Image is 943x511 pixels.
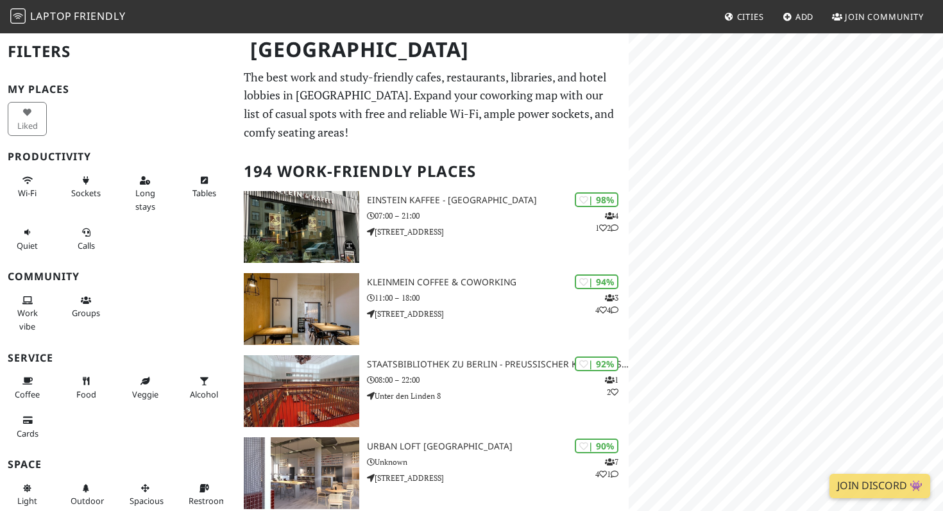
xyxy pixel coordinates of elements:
[76,389,96,400] span: Food
[67,371,106,405] button: Food
[367,292,629,304] p: 11:00 – 18:00
[845,11,924,22] span: Join Community
[244,152,622,191] h2: 194 Work-Friendly Places
[67,290,106,324] button: Groups
[17,495,37,507] span: Natural light
[30,9,72,23] span: Laptop
[244,273,359,345] img: KleinMein Coffee & Coworking
[777,5,819,28] a: Add
[15,389,40,400] span: Coffee
[367,226,629,238] p: [STREET_ADDRESS]
[192,187,216,199] span: Work-friendly tables
[367,210,629,222] p: 07:00 – 21:00
[67,222,106,256] button: Calls
[605,374,618,398] p: 1 2
[575,439,618,453] div: | 90%
[126,371,165,405] button: Veggie
[185,170,224,204] button: Tables
[17,428,38,439] span: Credit cards
[189,495,226,507] span: Restroom
[132,389,158,400] span: Veggie
[575,192,618,207] div: | 98%
[737,11,764,22] span: Cities
[367,195,629,206] h3: Einstein Kaffee - [GEOGRAPHIC_DATA]
[367,472,629,484] p: [STREET_ADDRESS]
[236,273,629,345] a: KleinMein Coffee & Coworking | 94% 344 KleinMein Coffee & Coworking 11:00 – 18:00 [STREET_ADDRESS]
[135,187,155,212] span: Long stays
[8,83,228,96] h3: My Places
[829,474,930,498] a: Join Discord 👾
[244,191,359,263] img: Einstein Kaffee - Charlottenburg
[244,68,622,142] p: The best work and study-friendly cafes, restaurants, libraries, and hotel lobbies in [GEOGRAPHIC_...
[595,210,618,234] p: 4 1 2
[367,390,629,402] p: Unter den Linden 8
[595,292,618,316] p: 3 4 4
[240,32,627,67] h1: [GEOGRAPHIC_DATA]
[17,240,38,251] span: Quiet
[71,495,104,507] span: Outdoor area
[8,458,228,471] h3: Space
[8,410,47,444] button: Cards
[719,5,769,28] a: Cities
[78,240,95,251] span: Video/audio calls
[244,355,359,427] img: Staatsbibliothek zu Berlin - Preußischer Kulturbesitz
[74,9,125,23] span: Friendly
[126,170,165,217] button: Long stays
[8,170,47,204] button: Wi-Fi
[130,495,164,507] span: Spacious
[244,437,359,509] img: URBAN LOFT Berlin
[8,32,228,71] h2: Filters
[18,187,37,199] span: Stable Wi-Fi
[575,274,618,289] div: | 94%
[367,456,629,468] p: Unknown
[67,170,106,204] button: Sockets
[8,352,228,364] h3: Service
[72,307,100,319] span: Group tables
[10,8,26,24] img: LaptopFriendly
[236,191,629,263] a: Einstein Kaffee - Charlottenburg | 98% 412 Einstein Kaffee - [GEOGRAPHIC_DATA] 07:00 – 21:00 [STR...
[367,359,629,370] h3: Staatsbibliothek zu Berlin - Preußischer Kulturbesitz
[10,6,126,28] a: LaptopFriendly LaptopFriendly
[8,290,47,337] button: Work vibe
[17,307,38,331] span: People working
[827,5,929,28] a: Join Community
[236,437,629,509] a: URBAN LOFT Berlin | 90% 741 URBAN LOFT [GEOGRAPHIC_DATA] Unknown [STREET_ADDRESS]
[595,456,618,480] p: 7 4 1
[8,151,228,163] h3: Productivity
[575,356,618,371] div: | 92%
[367,277,629,288] h3: KleinMein Coffee & Coworking
[367,374,629,386] p: 08:00 – 22:00
[71,187,101,199] span: Power sockets
[190,389,218,400] span: Alcohol
[8,371,47,405] button: Coffee
[795,11,814,22] span: Add
[236,355,629,427] a: Staatsbibliothek zu Berlin - Preußischer Kulturbesitz | 92% 12 Staatsbibliothek zu Berlin - Preuß...
[367,441,629,452] h3: URBAN LOFT [GEOGRAPHIC_DATA]
[367,308,629,320] p: [STREET_ADDRESS]
[8,271,228,283] h3: Community
[8,222,47,256] button: Quiet
[185,371,224,405] button: Alcohol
